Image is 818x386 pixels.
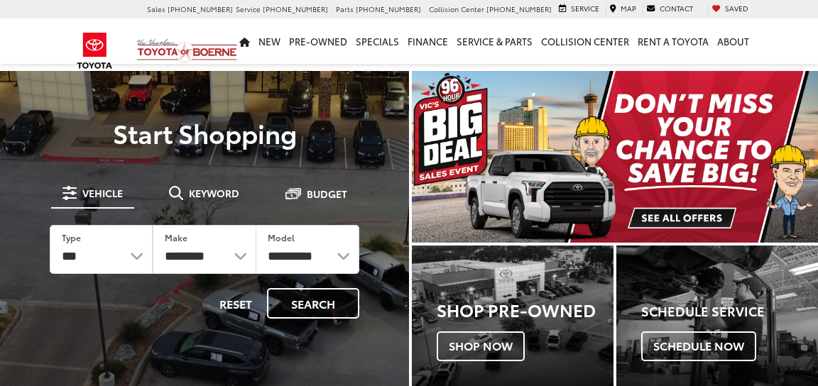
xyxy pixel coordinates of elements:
[356,4,421,14] span: [PHONE_NUMBER]
[412,71,818,243] img: Big Deal Sales Event
[351,18,403,64] a: Specials
[82,188,123,198] span: Vehicle
[165,231,187,243] label: Make
[571,3,599,13] span: Service
[537,18,633,64] a: Collision Center
[606,4,640,16] a: Map
[62,231,81,243] label: Type
[267,288,359,319] button: Search
[429,4,484,14] span: Collision Center
[660,3,693,13] span: Contact
[708,4,752,16] a: My Saved Vehicles
[437,300,613,319] h3: Shop Pre-Owned
[412,71,818,243] div: carousel slide number 1 of 1
[235,18,254,64] a: Home
[168,4,233,14] span: [PHONE_NUMBER]
[643,4,697,16] a: Contact
[268,231,295,243] label: Model
[147,4,165,14] span: Sales
[555,4,603,16] a: Service
[641,304,818,319] h4: Schedule Service
[236,4,261,14] span: Service
[254,18,285,64] a: New
[486,4,552,14] span: [PHONE_NUMBER]
[189,188,239,198] span: Keyword
[621,3,636,13] span: Map
[263,4,328,14] span: [PHONE_NUMBER]
[412,71,818,243] section: Carousel section with vehicle pictures - may contain disclaimers.
[68,28,121,74] img: Toyota
[452,18,537,64] a: Service & Parts: Opens in a new tab
[633,18,713,64] a: Rent a Toyota
[403,18,452,64] a: Finance
[725,3,748,13] span: Saved
[30,118,379,147] p: Start Shopping
[307,189,347,199] span: Budget
[336,4,354,14] span: Parts
[136,38,238,63] img: Vic Vaughan Toyota of Boerne
[713,18,753,64] a: About
[207,288,264,319] button: Reset
[437,331,525,361] span: Shop Now
[285,18,351,64] a: Pre-Owned
[641,331,756,361] span: Schedule Now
